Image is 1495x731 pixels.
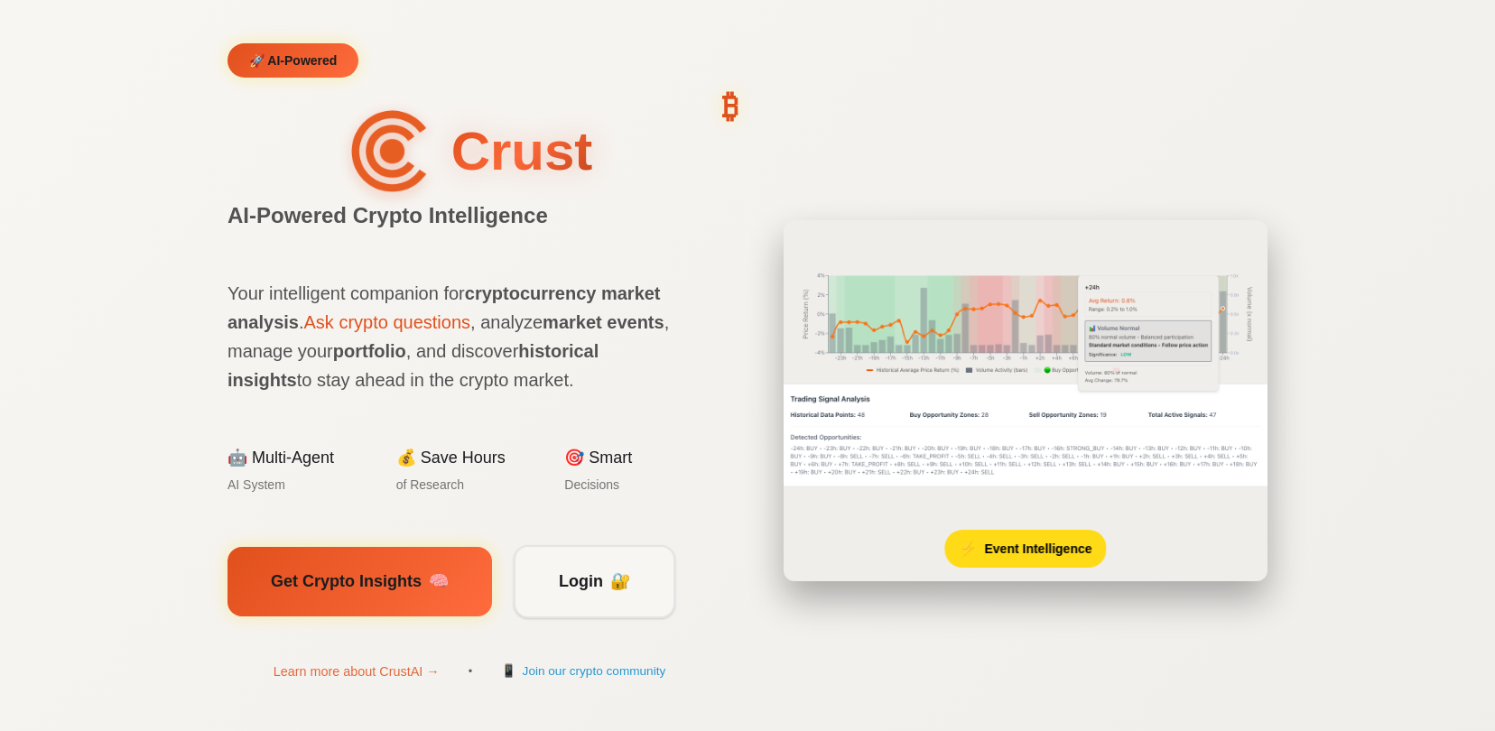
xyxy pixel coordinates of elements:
a: Login🔐 [514,545,675,618]
span: Login [559,569,603,595]
a: 📱Join our crypto community [501,662,665,681]
span: 🚀 AI-Powered [249,51,337,70]
a: Learn more about CrustAI → [274,662,440,682]
img: Market Event Pattern Analysis showing buy and sell opportunity zones around events [779,217,1273,540]
span: ⚡ [959,537,977,560]
span: Get Crypto Insights [271,569,422,595]
span: of Research [396,475,464,495]
span: • [469,662,472,680]
a: Get Crypto Insights🧠 [227,547,492,616]
span: 🔐 [610,569,630,595]
span: 🧠 [429,569,449,595]
span: 📱 [501,662,516,681]
p: Your intelligent companion for . , analyze , manage your , and discover to stay ahead in the cryp... [227,279,679,394]
img: CrustAI [347,106,437,197]
span: AI System [227,475,285,495]
strong: historical insights [227,341,599,390]
strong: cryptocurrency market analysis [227,283,661,332]
a: Ask crypto questions [304,312,471,332]
span: 🎯 Smart [564,445,632,471]
div: ₿ [722,88,738,125]
strong: market events [543,312,664,332]
strong: portfolio [333,341,406,361]
span: 💰 Save Hours [396,445,506,471]
span: 🤖 Multi-Agent [227,445,334,471]
span: AI-Powered Crypto Intelligence [227,204,711,227]
span: Event Intelligence [984,538,1091,558]
span: Crust [451,122,593,181]
span: Decisions [564,475,619,495]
